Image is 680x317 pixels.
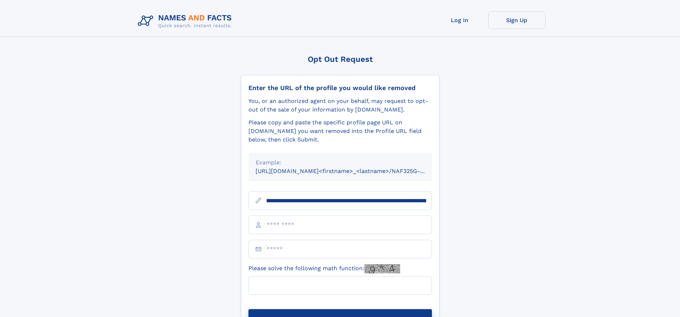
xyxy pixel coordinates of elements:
[241,55,439,64] div: Opt Out Request
[248,264,400,273] label: Please solve the following math function:
[256,158,425,167] div: Example:
[135,11,238,31] img: Logo Names and Facts
[488,11,545,29] a: Sign Up
[256,168,445,174] small: [URL][DOMAIN_NAME]<firstname>_<lastname>/NAF325G-xxxxxxxx
[248,97,432,114] div: You, or an authorized agent on your behalf, may request to opt-out of the sale of your informatio...
[431,11,488,29] a: Log In
[248,118,432,144] div: Please copy and paste the specific profile page URL on [DOMAIN_NAME] you want removed into the Pr...
[248,84,432,92] div: Enter the URL of the profile you would like removed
